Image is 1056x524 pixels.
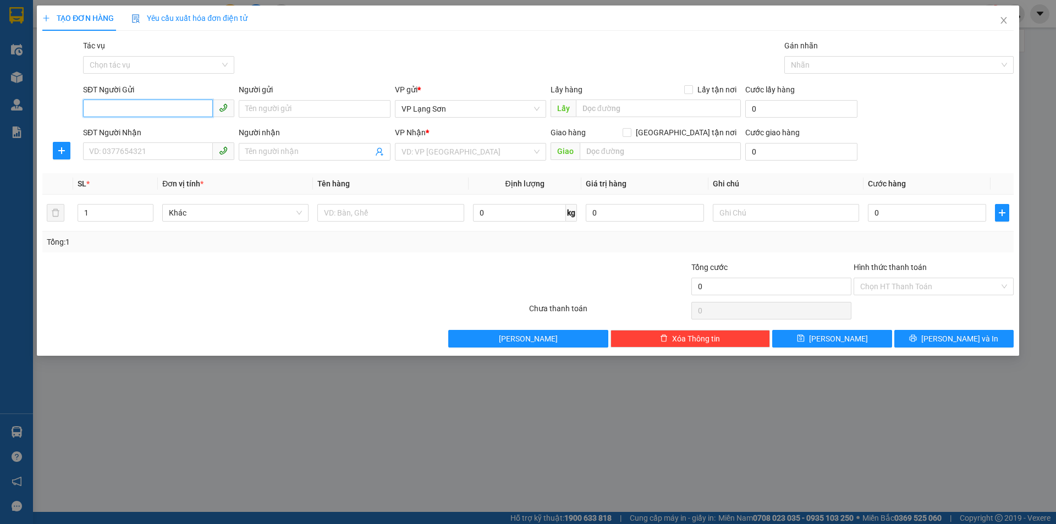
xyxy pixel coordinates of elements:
button: deleteXóa Thông tin [610,330,771,348]
span: VP Lạng Sơn [402,101,540,117]
div: SĐT Người Nhận [83,126,234,139]
span: Khác [169,205,302,221]
input: Dọc đường [580,142,741,160]
span: Tên hàng [317,179,350,188]
span: Lấy [551,100,576,117]
img: icon [131,14,140,23]
span: [PERSON_NAME] và In [921,333,998,345]
span: [PERSON_NAME] [809,333,868,345]
span: user-add [375,147,384,156]
button: plus [53,142,70,159]
span: Giá trị hàng [586,179,626,188]
span: Đơn vị tính [162,179,204,188]
input: Ghi Chú [713,204,859,222]
span: plus [53,146,70,155]
div: Người gửi [239,84,390,96]
span: VP Nhận [395,128,426,137]
span: save [797,334,805,343]
label: Cước lấy hàng [745,85,795,94]
span: Yêu cầu xuất hóa đơn điện tử [131,14,248,23]
div: Chưa thanh toán [528,302,690,322]
span: Cước hàng [868,179,906,188]
span: phone [219,146,228,155]
span: delete [660,334,668,343]
div: VP gửi [395,84,546,96]
span: Xóa Thông tin [672,333,720,345]
label: Gán nhãn [784,41,818,50]
span: printer [909,334,917,343]
span: Giao hàng [551,128,586,137]
span: SL [78,179,86,188]
input: Dọc đường [576,100,741,117]
input: Cước lấy hàng [745,100,857,118]
button: delete [47,204,64,222]
input: 0 [586,204,704,222]
div: SĐT Người Gửi [83,84,234,96]
label: Hình thức thanh toán [854,263,927,272]
span: Định lượng [505,179,544,188]
span: Lấy tận nơi [693,84,741,96]
label: Tác vụ [83,41,105,50]
span: [PERSON_NAME] [499,333,558,345]
button: [PERSON_NAME] [448,330,608,348]
div: Tổng: 1 [47,236,408,248]
span: close [999,16,1008,25]
span: Tổng cước [691,263,728,272]
span: Lấy hàng [551,85,582,94]
span: plus [42,14,50,22]
label: Cước giao hàng [745,128,800,137]
button: save[PERSON_NAME] [772,330,892,348]
span: Giao [551,142,580,160]
span: kg [566,204,577,222]
div: Người nhận [239,126,390,139]
span: plus [996,208,1009,217]
th: Ghi chú [708,173,864,195]
span: phone [219,103,228,112]
input: Cước giao hàng [745,143,857,161]
span: TẠO ĐƠN HÀNG [42,14,114,23]
button: printer[PERSON_NAME] và In [894,330,1014,348]
button: Close [988,5,1019,36]
span: [GEOGRAPHIC_DATA] tận nơi [631,126,741,139]
button: plus [995,204,1009,222]
input: VD: Bàn, Ghế [317,204,464,222]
